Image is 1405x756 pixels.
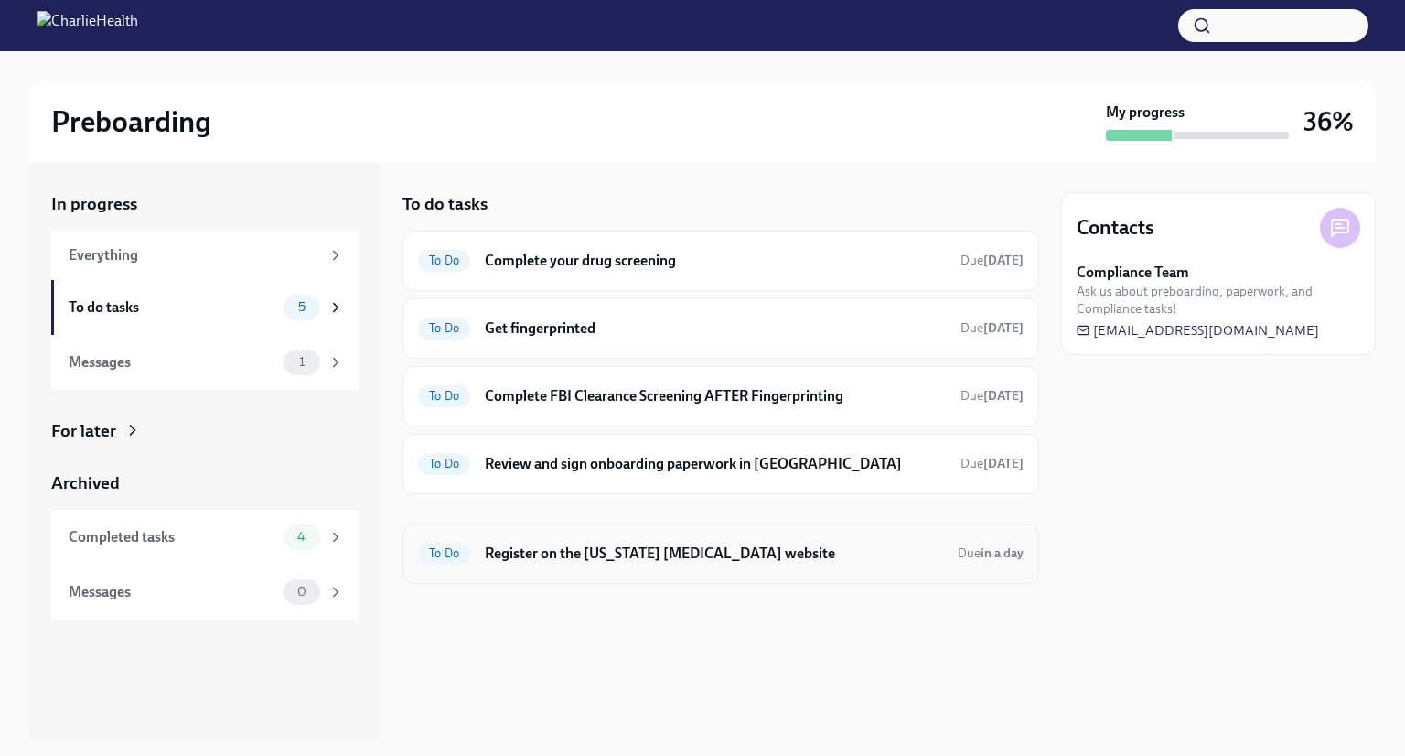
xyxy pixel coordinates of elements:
strong: My progress [1106,103,1185,123]
span: To Do [418,389,470,403]
a: To do tasks5 [51,280,359,335]
span: September 4th, 2025 08:00 [960,252,1024,269]
span: Due [960,456,1024,471]
img: CharlieHealth [37,11,138,40]
div: To do tasks [69,297,276,318]
span: 1 [288,355,316,369]
a: To DoComplete your drug screeningDue[DATE] [418,246,1024,275]
span: To Do [418,457,470,470]
a: Everything [51,231,359,280]
div: For later [51,419,116,443]
span: To Do [418,254,470,267]
h5: To do tasks [402,192,488,216]
h6: Complete your drug screening [485,251,946,271]
span: 4 [286,530,316,544]
span: To Do [418,321,470,335]
span: September 4th, 2025 08:00 [960,319,1024,337]
div: Completed tasks [69,527,276,547]
a: In progress [51,192,359,216]
a: Messages0 [51,565,359,620]
div: Messages [69,582,276,602]
a: Messages1 [51,335,359,390]
span: 0 [286,585,317,599]
div: Everything [69,245,320,265]
h3: 36% [1303,105,1354,138]
span: Ask us about preboarding, paperwork, and Compliance tasks! [1077,283,1360,318]
strong: [DATE] [983,320,1024,336]
a: To DoReview and sign onboarding paperwork in [GEOGRAPHIC_DATA]Due[DATE] [418,449,1024,479]
strong: [DATE] [983,253,1024,268]
a: Archived [51,471,359,495]
a: To DoComplete FBI Clearance Screening AFTER FingerprintingDue[DATE] [418,382,1024,411]
span: September 7th, 2025 08:00 [960,387,1024,405]
a: To DoGet fingerprintedDue[DATE] [418,314,1024,343]
h6: Complete FBI Clearance Screening AFTER Fingerprinting [485,386,946,406]
span: Due [960,388,1024,404]
div: Messages [69,352,276,373]
span: Due [958,545,1024,561]
a: [EMAIL_ADDRESS][DOMAIN_NAME] [1077,321,1319,340]
span: August 31st, 2025 08:00 [958,545,1024,562]
strong: [DATE] [983,388,1024,404]
a: For later [51,419,359,443]
span: Due [960,253,1024,268]
h4: Contacts [1077,214,1154,242]
strong: Compliance Team [1077,263,1189,283]
strong: [DATE] [983,456,1024,471]
a: Completed tasks4 [51,510,359,565]
strong: in a day [981,545,1024,561]
a: To DoRegister on the [US_STATE] [MEDICAL_DATA] websiteDuein a day [418,539,1024,568]
h6: Get fingerprinted [485,319,946,339]
span: 5 [287,300,316,314]
span: September 7th, 2025 08:00 [960,455,1024,472]
h6: Review and sign onboarding paperwork in [GEOGRAPHIC_DATA] [485,454,946,474]
h6: Register on the [US_STATE] [MEDICAL_DATA] website [485,544,943,564]
h2: Preboarding [51,103,211,140]
span: Due [960,320,1024,336]
span: To Do [418,546,470,560]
